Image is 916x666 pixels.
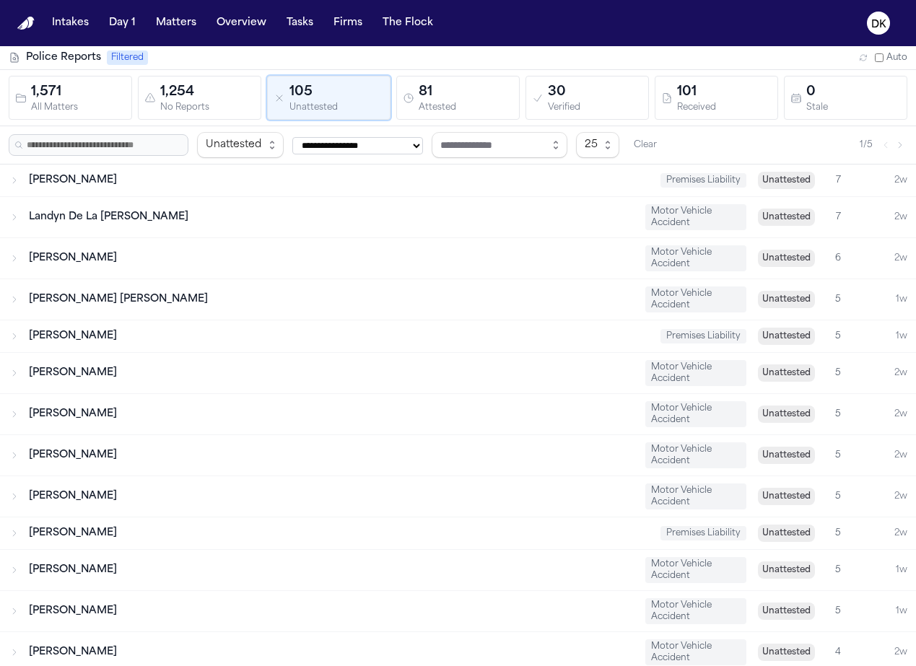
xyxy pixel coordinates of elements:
span: Unattested [758,406,815,423]
span: Filtered [107,51,148,65]
span: 5 police reports [835,369,841,377]
button: Investigation Status [197,132,284,158]
span: 7 police reports [836,176,841,185]
span: Unattested [758,603,815,620]
button: 1,571All Matters [9,76,132,120]
span: Unattested [758,525,815,542]
div: 2w [861,450,907,461]
div: Verified [548,102,642,113]
button: Matters [150,10,202,36]
span: Unattested [758,488,815,505]
span: Unattested [758,644,815,661]
div: All Matters [31,102,126,113]
a: Home [17,17,35,30]
button: 101Received [655,76,778,120]
span: [PERSON_NAME] [29,491,117,501]
span: Unattested [758,447,815,464]
span: [PERSON_NAME] [29,175,117,185]
span: [PERSON_NAME] [29,527,117,538]
span: Premises Liability [660,329,746,343]
span: Motor Vehicle Accident [645,483,746,509]
span: Landyn De La [PERSON_NAME] [29,211,188,222]
span: Motor Vehicle Accident [645,204,746,230]
span: [PERSON_NAME] [29,450,117,460]
div: 2w [861,527,907,539]
a: Overview [211,10,272,36]
button: Intakes [46,10,95,36]
span: Motor Vehicle Accident [645,401,746,427]
div: Stale [806,102,901,113]
div: 25 [585,136,599,154]
div: 105 [289,82,384,102]
span: 5 police reports [835,529,841,538]
span: 7 police reports [836,213,841,222]
button: Items per page [576,132,619,158]
span: Motor Vehicle Accident [645,639,746,665]
button: Firms [328,10,368,36]
span: Unattested [758,561,815,579]
button: 30Verified [525,76,649,120]
div: Received [677,102,772,113]
span: Premises Liability [660,526,746,540]
h1: Police Reports [26,51,101,65]
span: Unattested [758,250,815,267]
span: 5 police reports [835,295,841,304]
span: [PERSON_NAME] [29,367,117,378]
span: 6 police reports [835,254,841,263]
button: Refresh (Cmd+R) [858,52,869,63]
div: 1w [861,330,907,342]
div: 2w [861,253,907,264]
div: 2w [861,211,907,223]
span: 5 police reports [835,492,841,501]
div: Unattested [289,102,384,113]
span: Motor Vehicle Accident [645,286,746,312]
label: Auto [875,52,907,63]
span: [PERSON_NAME] [29,330,117,341]
span: 5 police reports [835,566,841,574]
button: 0Stale [784,76,907,120]
div: 1w [861,605,907,617]
div: 101 [677,82,772,102]
button: Tasks [281,10,319,36]
div: 1,254 [160,82,255,102]
a: The Flock [377,10,439,36]
div: 1,571 [31,82,126,102]
button: 81Attested [396,76,520,120]
div: No Reports [160,102,255,113]
span: Motor Vehicle Accident [645,557,746,583]
span: 5 police reports [835,451,841,460]
div: 1w [861,564,907,576]
img: Finch Logo [17,17,35,30]
div: 2w [861,367,907,379]
input: Auto [875,53,884,62]
span: [PERSON_NAME] [29,605,117,616]
span: 5 police reports [835,332,841,341]
div: 2w [861,408,907,420]
span: 4 police reports [835,648,841,657]
button: Day 1 [103,10,141,36]
div: 30 [548,82,642,102]
span: [PERSON_NAME] [29,408,117,419]
div: 0 [806,82,901,102]
div: Unattested [206,136,263,154]
button: Clear [628,135,663,155]
span: Motor Vehicle Accident [645,442,746,468]
span: 5 police reports [835,607,841,615]
span: Motor Vehicle Accident [645,360,746,386]
span: Unattested [758,328,815,345]
button: 105Unattested [267,76,391,120]
span: [PERSON_NAME] [29,647,117,657]
span: Motor Vehicle Accident [645,245,746,271]
span: Unattested [758,291,815,308]
div: 2w [861,647,907,658]
span: 1 / 5 [860,139,873,151]
span: Unattested [758,172,815,189]
span: Motor Vehicle Accident [645,598,746,624]
span: [PERSON_NAME] [29,564,117,575]
span: 5 police reports [835,410,841,419]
